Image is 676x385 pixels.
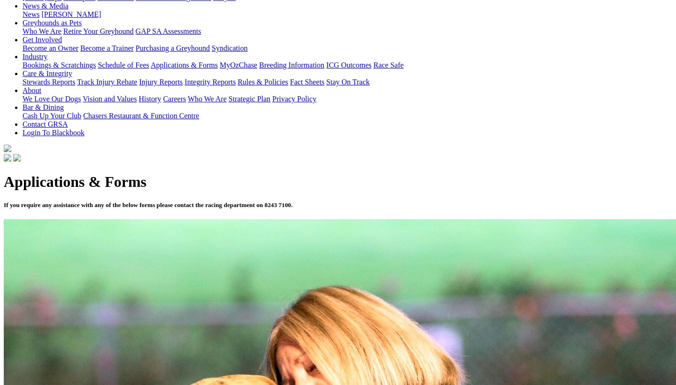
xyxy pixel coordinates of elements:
[23,61,672,69] div: Industry
[4,154,11,162] img: facebook.svg
[188,95,227,103] a: Who We Are
[4,145,11,152] img: logo-grsa-white.png
[23,27,672,36] div: Greyhounds as Pets
[272,95,316,103] a: Privacy Policy
[220,61,257,69] a: MyOzChase
[290,78,324,86] a: Fact Sheets
[23,44,672,53] div: Get Involved
[139,78,183,86] a: Injury Reports
[83,95,137,103] a: Vision and Values
[326,78,369,86] a: Stay On Track
[163,95,186,103] a: Careers
[136,44,210,52] a: Purchasing a Greyhound
[23,112,81,120] a: Cash Up Your Club
[23,53,47,61] a: Industry
[23,61,96,69] a: Bookings & Scratchings
[23,120,68,128] a: Contact GRSA
[83,112,199,120] a: Chasers Restaurant & Function Centre
[23,112,672,120] div: Bar & Dining
[136,27,201,35] a: GAP SA Assessments
[41,10,101,18] a: [PERSON_NAME]
[238,78,288,86] a: Rules & Policies
[259,61,324,69] a: Breeding Information
[98,61,149,69] a: Schedule of Fees
[23,69,72,77] a: Care & Integrity
[23,19,82,27] a: Greyhounds as Pets
[23,10,672,19] div: News & Media
[229,95,270,103] a: Strategic Plan
[138,95,161,103] a: History
[151,61,218,69] a: Applications & Forms
[23,27,61,35] a: Who We Are
[23,103,64,111] a: Bar & Dining
[23,86,41,94] a: About
[4,201,672,209] h5: If you require any assistance with any of the below forms please contact the racing department on...
[80,44,134,52] a: Become a Trainer
[13,154,21,162] img: twitter.svg
[23,129,84,137] a: Login To Blackbook
[77,78,137,86] a: Track Injury Rebate
[4,173,672,191] h1: Applications & Forms
[373,61,403,69] a: Race Safe
[23,10,39,18] a: News
[63,27,134,35] a: Retire Your Greyhound
[23,78,75,86] a: Stewards Reports
[326,61,371,69] a: ICG Outcomes
[184,78,236,86] a: Integrity Reports
[23,44,78,52] a: Become an Owner
[212,44,247,52] a: Syndication
[23,95,81,103] a: We Love Our Dogs
[23,2,69,10] a: News & Media
[23,95,672,103] div: About
[23,78,672,86] div: Care & Integrity
[23,36,62,44] a: Get Involved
